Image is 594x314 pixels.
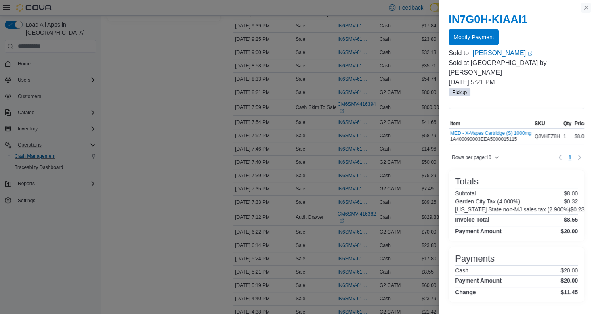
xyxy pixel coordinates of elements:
[562,132,573,141] div: 1
[449,58,584,77] p: Sold at [GEOGRAPHIC_DATA] by [PERSON_NAME]
[455,216,489,223] h4: Invoice Total
[533,119,562,128] button: SKU
[449,153,502,162] button: Rows per page:10
[560,289,578,295] h4: $11.45
[564,190,578,197] p: $8.00
[575,120,586,127] span: Price
[560,267,578,274] p: $20.00
[455,206,570,213] h6: [US_STATE] State non-MJ sales tax (2.900%)
[560,228,578,234] h4: $20.00
[472,48,584,58] a: [PERSON_NAME]External link
[453,33,494,41] span: Modify Payment
[563,120,571,127] span: Qty
[565,151,575,164] ul: Pagination for table: MemoryTable from EuiInMemoryTable
[450,130,531,142] div: 1A400090003EEA5000015115
[452,154,491,161] span: Rows per page : 10
[573,119,588,128] button: Price
[449,77,584,87] p: [DATE] 5:21 PM
[535,120,545,127] span: SKU
[564,198,578,205] p: $0.32
[564,216,578,223] h4: $8.55
[455,177,478,186] h3: Totals
[455,228,502,234] h4: Payment Amount
[455,190,476,197] h6: Subtotal
[455,254,495,264] h3: Payments
[455,289,476,295] h4: Change
[527,51,532,56] svg: External link
[570,206,584,213] p: $0.23
[573,132,588,141] div: $8.00
[562,119,573,128] button: Qty
[535,133,560,140] span: QJVHEZ8H
[581,3,591,13] button: Close this dialog
[449,88,470,96] span: Pickup
[450,130,531,136] button: MED - X-Vapes Cartridge (S) 1000mg
[455,277,502,284] h4: Payment Amount
[449,48,471,58] div: Sold to
[555,151,584,164] nav: Pagination for table: MemoryTable from EuiInMemoryTable
[455,198,520,205] h6: Garden City Tax (4.000%)
[449,13,584,26] h2: IN7G0H-KIAAI1
[450,120,460,127] span: Item
[560,277,578,284] h4: $20.00
[575,153,584,162] button: Next page
[568,153,571,161] span: 1
[452,89,467,96] span: Pickup
[455,267,468,274] h6: Cash
[555,153,565,162] button: Previous page
[449,29,499,45] button: Modify Payment
[449,119,533,128] button: Item
[565,151,575,164] button: Page 1 of 1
